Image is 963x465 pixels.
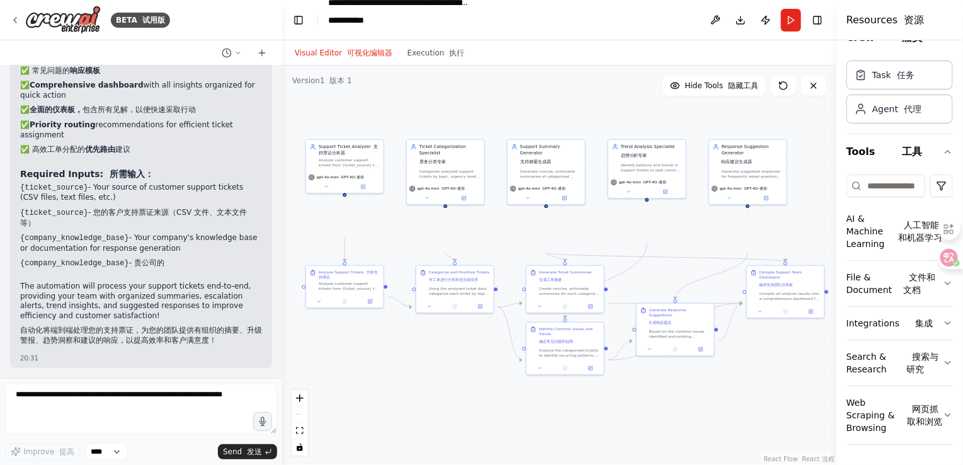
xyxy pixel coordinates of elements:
[649,320,672,324] font: 生成响应建议
[331,297,358,305] button: No output available
[341,175,364,180] font: GPT-4O-迷你
[20,209,88,217] code: {ticket_source}
[647,188,683,195] button: Open in side panel
[539,348,600,358] div: Analyze the categorized tickets to identify recurring patterns, common issues, and emerging trend...
[580,364,601,372] button: Open in side panel
[562,243,650,319] g: Edge from e9333dfc-d786-4a26-a335-ae45cabeecc0 to 57b8129a-24c5-489a-a13a-cd53e0fc6ca5
[846,134,953,169] button: Tools 工具
[247,447,262,456] font: 发送
[846,55,953,134] div: Crew 船员
[746,265,825,319] div: Compile Support Team Dashboard编译支持团队仪表板Compile all analysis results into a comprehensive dashboar...
[649,307,710,328] div: Generate Response Suggestions
[518,186,566,191] span: gpt-4o-mini
[608,139,687,199] div: Trend Analysis Specialist趋势分析专家Identify patterns and trends in support tickets to spot common iss...
[419,159,446,164] font: 票务分类专家
[305,139,384,194] div: Support Ticket Analyzer 支持票证分析器Analyze customer support tickets from {ticket_source} to understan...
[20,66,100,75] font: ✅ 常见问题的
[292,439,308,456] button: toggle interactivity
[30,105,83,114] strong: 全面的仪表板，
[802,456,835,462] font: React 流程
[728,81,758,90] font: 隐藏工具
[672,252,751,299] g: Edge from f625e58f-ece2-40bd-bc25-e62ba2b55315 to bd190ac8-7ed5-4f4a-9b0b-cfeea312b361
[30,120,96,129] strong: Priority routing
[772,307,799,315] button: No output available
[5,444,80,460] button: Improve 提高
[720,186,767,191] span: gpt-4o-mini
[690,345,712,353] button: Open in side panel
[20,353,262,363] div: 20:31
[608,338,632,363] g: Edge from 57b8129a-24c5-489a-a13a-cd53e0fc6ca5 to bd190ac8-7ed5-4f4a-9b0b-cfeea312b361
[217,45,247,60] button: Switch to previous chat
[419,169,481,179] div: Categorize analyzed support tickets by topic, urgency level, and complexity. Create structured ca...
[341,238,348,261] g: Edge from 55a3b2f1-313b-429e-81fc-65a410bb3524 to a7aa9a70-4917-466b-8b82-5f02d60ae24e
[446,194,482,202] button: Open in side panel
[319,144,380,156] div: Support Ticket Analyzer
[809,11,826,29] button: Hide right sidebar
[25,6,101,34] img: Logo
[760,270,821,290] div: Compile Support Team Dashboard
[904,272,936,295] font: 文件和文档
[898,220,942,243] font: 人工智能和机器学习
[539,339,573,343] font: 确定常见问题和趋势
[30,81,144,89] strong: Comprehensive dashboard
[429,270,490,285] div: Categorize and Prioritize Tickets
[218,444,277,459] button: Send 发送
[418,186,465,191] span: gpt-4o-mini
[442,302,468,310] button: No output available
[20,183,88,192] code: {ticket_source}
[526,322,605,376] div: Identify Common Issues and Trends确定常见问题和趋势Analyze the categorized tickets to identify recurring p...
[644,180,666,185] font: GPT-4O-迷你
[23,447,74,457] span: Improve
[507,139,586,205] div: Support Summary Generator支持摘要生成器Generate concise, actionable summaries of categorized support tic...
[20,145,130,154] font: ✅ 高效工单分配的 建议
[319,158,380,168] div: Analyze customer support tickets from {ticket_source} to understand customer issues, extract key ...
[608,300,743,363] g: Edge from 57b8129a-24c5-489a-a13a-cd53e0fc6ca5 to ba5bd7dc-696a-48a1-ad1f-68b23f9d63e6
[470,302,491,310] button: Open in side panel
[20,105,196,114] font: ✅ 包含所有见解，以便快速采取行动
[846,202,953,260] button: AI & Machine Learning 人工智能和机器学习
[846,261,953,306] button: File & Document 文件和文档
[552,364,578,372] button: No output available
[744,187,767,191] font: GPT-4O-迷你
[416,265,494,314] div: Categorize and Prioritize Tickets对工单进行分类和优先级排序Using the analyzed ticket data, categorize each tic...
[846,169,953,455] div: Tools 工具
[442,187,465,191] font: GPT-4O-迷你
[319,270,380,280] div: Analyze Support Tickets
[543,253,789,261] g: Edge from db8b8a94-35a2-417b-8139-10ef0b0abc6a to ba5bd7dc-696a-48a1-ad1f-68b23f9d63e6
[20,233,262,274] li: - Your company's knowledge base or documentation for response generation
[897,70,915,80] font: 任务
[547,194,583,202] button: Open in side panel
[872,69,915,81] div: Task
[846,307,953,340] button: Integrations 集成
[498,304,522,363] g: Edge from 9bdf252e-9b62-4085-9fdd-4bf898ef7250 to 57b8129a-24c5-489a-a13a-cd53e0fc6ca5
[20,282,262,351] p: The automation will process your support tickets end-to-end, providing your team with organized s...
[619,180,666,185] span: gpt-4o-mini
[292,423,308,439] button: fit view
[319,281,380,291] div: Analyze customer support tickets from {ticket_source} to extract key information including custom...
[662,345,688,353] button: No output available
[406,139,485,205] div: Ticket Categorization Specialist票务分类专家Categorize analyzed support tickets by topic, urgency level...
[252,45,272,60] button: Start a new chat
[663,76,766,96] button: Hide Tools 隐藏工具
[903,146,923,158] font: 工具
[608,300,743,306] g: Edge from 4d87a76f-7024-4143-a139-80ff622bc9fc to ba5bd7dc-696a-48a1-ad1f-68b23f9d63e6
[915,318,933,328] font: 集成
[20,258,164,267] font: - 贵公司的
[110,169,154,179] font: 所需输入：
[552,302,578,310] button: No output available
[872,103,921,115] div: Agent
[539,277,562,282] font: 生成工单摘要
[539,270,592,285] div: Generate Ticket Summaries
[20,208,247,227] font: - 您的客户支持票证来源（CSV 文件、文本文件等）
[520,144,581,168] div: Support Summary Generator
[526,265,605,314] div: Generate Ticket Summaries生成工单摘要Create concise, actionable summaries for each categorized support ...
[20,183,262,233] li: - Your source of customer support tickets (CSV files, text files, etc.)
[347,49,392,57] font: 可视化编辑器
[449,49,464,57] font: 执行
[904,14,925,26] font: 资源
[59,447,74,456] font: 提高
[722,159,753,164] font: 响应建议生成器
[85,145,115,154] strong: 优先路由
[907,404,942,427] font: 网页抓取和浏览
[498,300,522,310] g: Edge from 9bdf252e-9b62-4085-9fdd-4bf898ef7250 to 4d87a76f-7024-4143-a139-80ff622bc9fc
